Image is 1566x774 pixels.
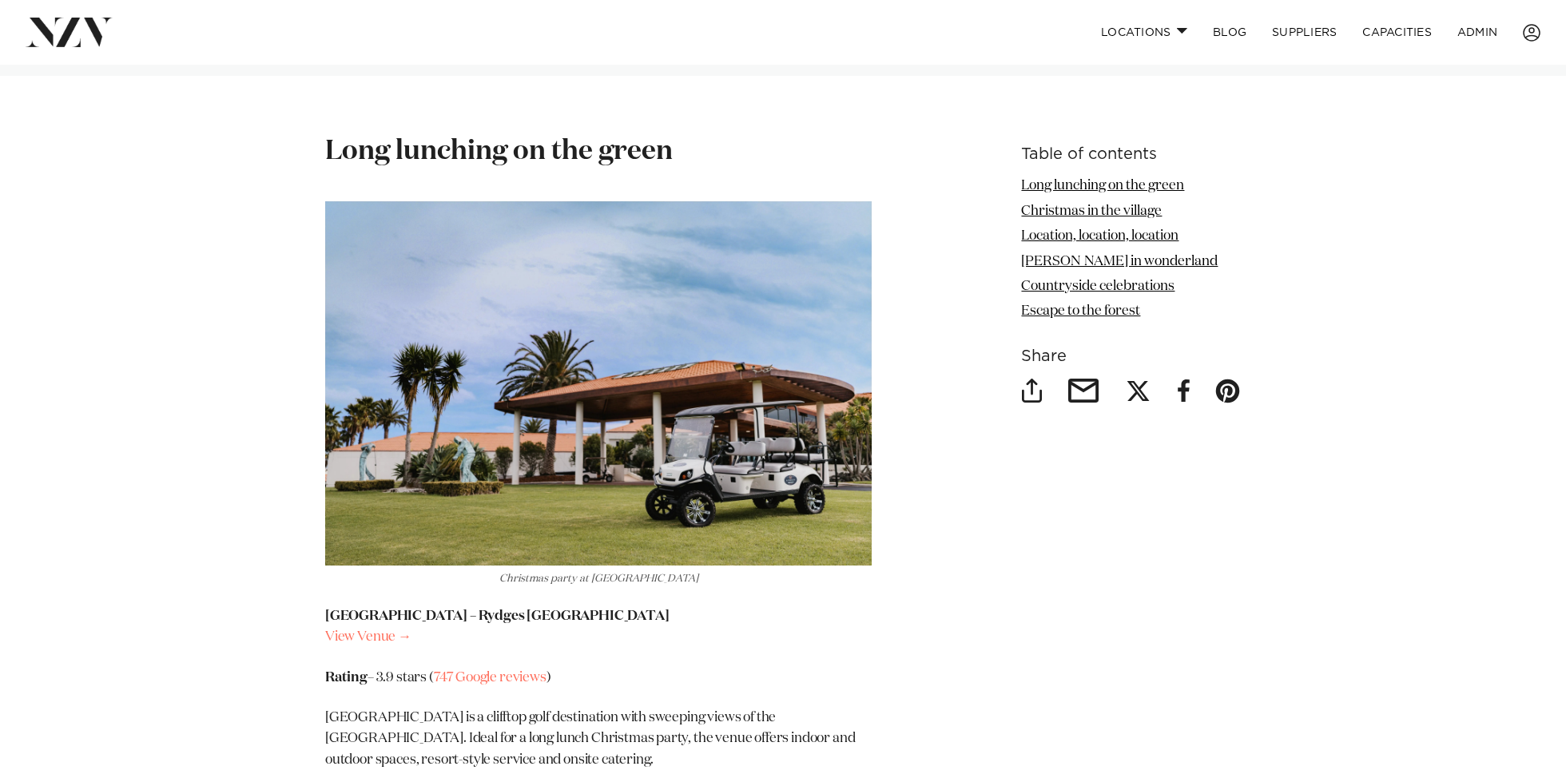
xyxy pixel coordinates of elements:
[1021,146,1241,163] h6: Table of contents
[1021,304,1140,318] a: Escape to the forest
[26,18,113,46] img: nzv-logo.png
[325,668,872,689] p: – 3.9 stars ( )
[434,671,547,685] a: 747 Google reviews
[325,671,368,685] strong: Rating
[1021,280,1174,293] a: Countryside celebrations
[1200,15,1259,50] a: BLOG
[325,630,411,644] a: View Venue →
[325,201,872,566] img: Golf cart in front of Rydges Formosa Auckland Golf Resort
[325,137,673,165] strong: Long lunching on the green
[499,574,698,584] em: Christmas party at [GEOGRAPHIC_DATA]
[1021,255,1218,268] a: [PERSON_NAME] in wonderland
[1021,348,1241,365] h6: Share
[1445,15,1510,50] a: ADMIN
[1021,229,1178,243] a: Location, location, location
[1021,204,1162,218] a: Christmas in the village
[1021,179,1184,193] a: Long lunching on the green
[1088,15,1200,50] a: Locations
[1349,15,1445,50] a: Capacities
[325,708,872,771] p: [GEOGRAPHIC_DATA] is a clifftop golf destination with sweeping views of the [GEOGRAPHIC_DATA]. Id...
[325,609,670,623] strong: [GEOGRAPHIC_DATA] – Rydges [GEOGRAPHIC_DATA]
[1259,15,1349,50] a: SUPPLIERS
